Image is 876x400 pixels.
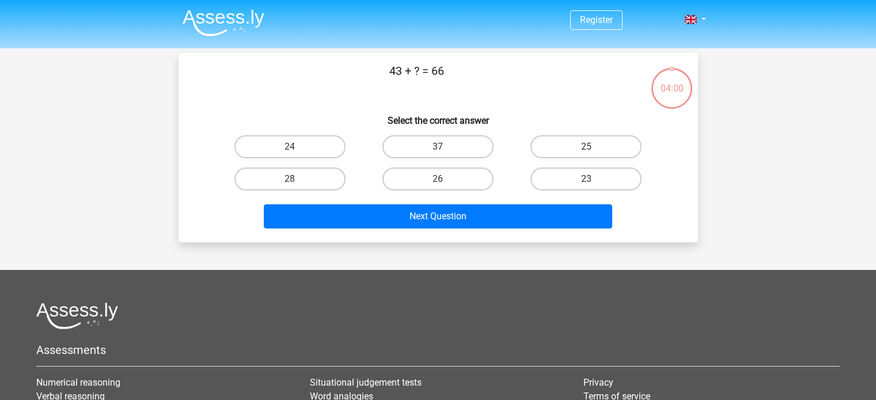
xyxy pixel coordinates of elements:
p: 43 + ? = 66 [197,62,636,97]
img: Assessly logo [36,302,118,329]
img: Assessly [183,9,264,36]
a: Register [580,14,613,25]
a: Privacy [583,377,613,388]
div: 04:00 [650,67,693,96]
a: Numerical reasoning [36,377,120,388]
a: Situational judgement tests [310,377,422,388]
h5: Assessments [36,343,840,357]
label: 25 [530,135,642,158]
label: 24 [234,135,346,158]
label: 28 [234,167,346,191]
label: 37 [382,135,494,158]
h6: Select the correct answer [197,106,680,126]
label: 26 [382,167,494,191]
label: 23 [530,167,642,191]
button: Next Question [264,204,612,228]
